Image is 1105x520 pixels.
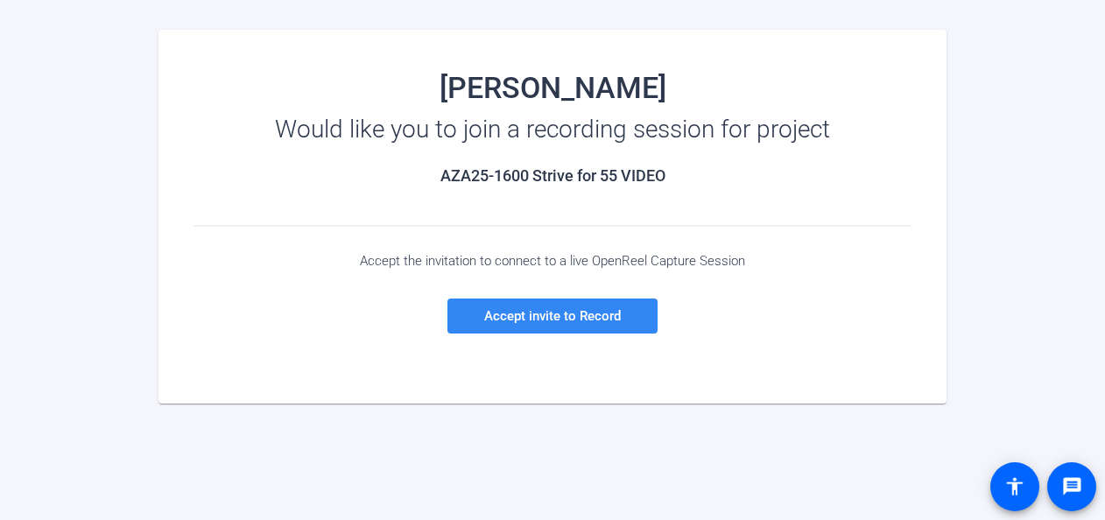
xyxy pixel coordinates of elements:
mat-icon: message [1061,476,1082,497]
a: Accept invite to Record [447,299,658,334]
mat-icon: accessibility [1004,476,1025,497]
div: [PERSON_NAME] [194,74,911,102]
span: Accept invite to Record [484,308,621,324]
h2: AZA25-1600 Strive for 55 VIDEO [194,166,911,186]
div: Accept the invitation to connect to a live OpenReel Capture Session [194,253,911,269]
div: Would like you to join a recording session for project [194,116,911,144]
